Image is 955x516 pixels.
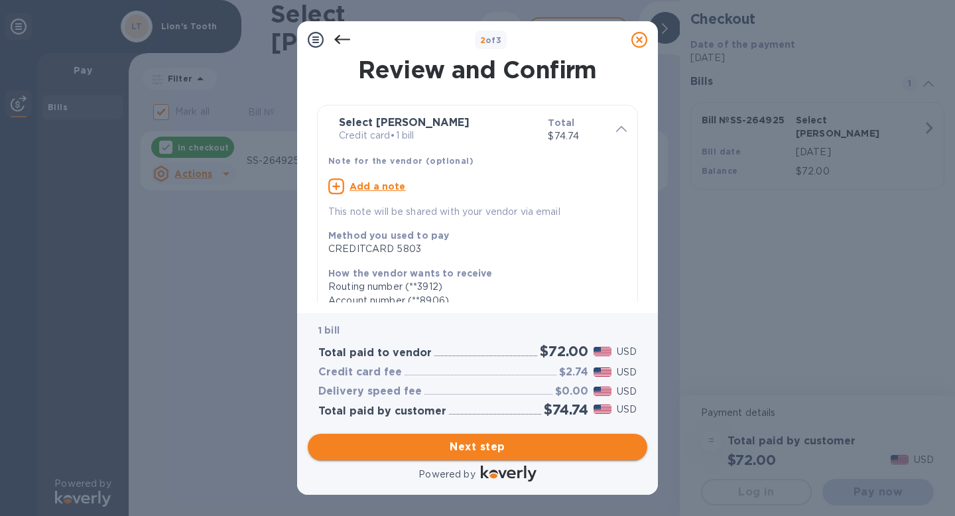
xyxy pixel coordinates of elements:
[328,205,627,219] p: This note will be shared with your vendor via email
[594,347,611,356] img: USD
[548,129,605,143] p: $74.74
[328,280,616,294] div: Routing number (**3912)
[617,365,637,379] p: USD
[339,129,537,143] p: Credit card • 1 bill
[594,367,611,377] img: USD
[548,117,574,128] b: Total
[328,116,627,219] div: Select [PERSON_NAME]Credit card•1 billTotal$74.74Note for the vendor (optional)Add a noteThis not...
[318,439,637,455] span: Next step
[314,56,641,84] h1: Review and Confirm
[555,385,588,398] h3: $0.00
[594,387,611,396] img: USD
[318,325,340,336] b: 1 bill
[594,405,611,414] img: USD
[328,268,493,279] b: How the vendor wants to receive
[480,35,485,45] span: 2
[318,405,446,418] h3: Total paid by customer
[418,468,475,482] p: Powered by
[617,345,637,359] p: USD
[339,116,470,129] b: Select [PERSON_NAME]
[544,401,588,418] h2: $74.74
[318,385,422,398] h3: Delivery speed fee
[540,343,588,359] h2: $72.00
[328,242,616,256] div: CREDITCARD 5803
[318,366,402,379] h3: Credit card fee
[617,385,637,399] p: USD
[328,156,474,166] b: Note for the vendor (optional)
[328,294,616,308] div: Account number (**8906)
[318,347,432,359] h3: Total paid to vendor
[308,434,647,460] button: Next step
[481,466,537,482] img: Logo
[350,181,406,192] u: Add a note
[480,35,502,45] b: of 3
[328,230,449,241] b: Method you used to pay
[559,366,588,379] h3: $2.74
[617,403,637,417] p: USD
